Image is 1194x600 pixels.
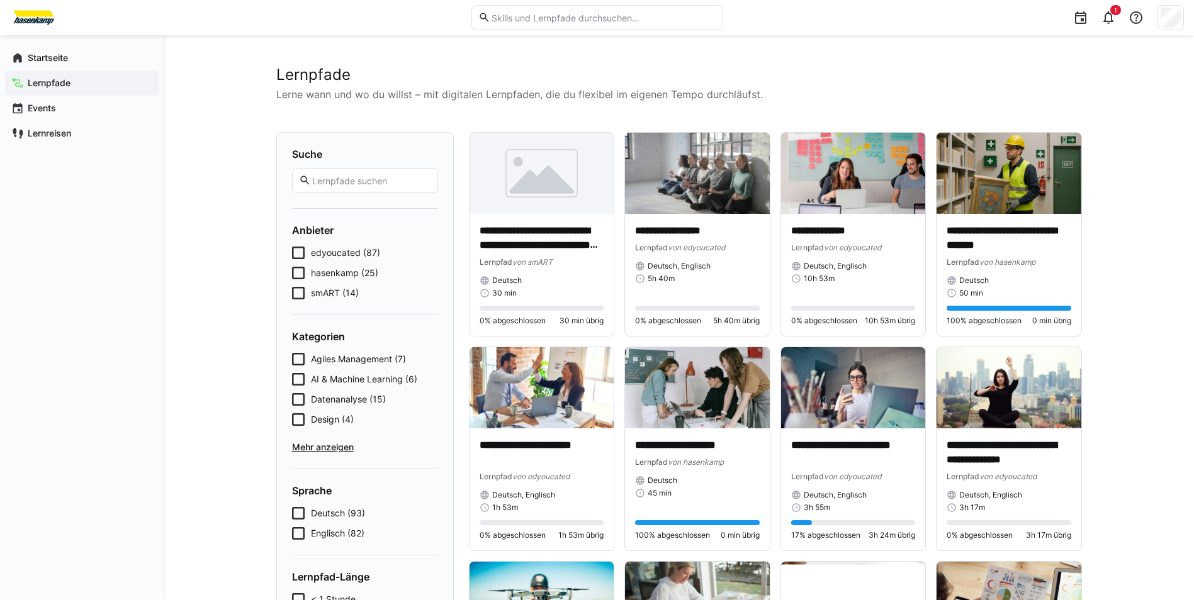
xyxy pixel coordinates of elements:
[311,413,354,426] span: Design (4)
[937,133,1081,214] img: image
[490,12,716,23] input: Skills und Lernpfade durchsuchen…
[781,133,926,214] img: image
[804,503,830,513] span: 3h 55m
[648,475,677,486] span: Deutsch
[480,530,546,540] span: 0% abgeschlossen
[668,243,725,252] span: von edyoucated
[480,472,512,481] span: Lernpfad
[824,243,881,252] span: von edyoucated
[635,316,701,326] span: 0% abgeschlossen
[635,530,710,540] span: 100% abgeschlossen
[947,472,979,481] span: Lernpfad
[512,472,570,481] span: von edyoucated
[791,243,824,252] span: Lernpfad
[635,243,668,252] span: Lernpfad
[804,274,835,284] span: 10h 53m
[1026,530,1071,540] span: 3h 17m übrig
[959,288,983,298] span: 50 min
[668,457,724,467] span: von hasenkamp
[470,133,614,214] img: image
[292,224,438,236] h4: Anbieter
[791,530,860,540] span: 17% abgeschlossen
[959,503,985,513] span: 3h 17m
[311,287,359,299] span: smART (14)
[311,527,364,540] span: Englisch (82)
[470,347,614,428] img: image
[311,267,378,279] span: hasenkamp (25)
[804,261,867,271] span: Deutsch, Englisch
[492,503,518,513] span: 1h 53m
[512,257,553,267] span: von smART
[1032,316,1071,326] span: 0 min übrig
[979,472,1037,481] span: von edyoucated
[937,347,1081,428] img: image
[311,175,431,186] input: Lernpfade suchen
[480,316,546,326] span: 0% abgeschlossen
[648,261,711,271] span: Deutsch, Englisch
[804,490,867,500] span: Deutsch, Englisch
[276,87,1082,102] p: Lerne wann und wo du willst – mit digitalen Lernpfaden, die du flexibel im eigenen Tempo durchläu...
[979,257,1035,267] span: von hasenkamp
[480,257,512,267] span: Lernpfad
[1114,6,1117,14] span: 1
[311,373,417,386] span: AI & Machine Learning (6)
[311,353,406,365] span: Agiles Management (7)
[869,530,915,540] span: 3h 24m übrig
[721,530,760,540] span: 0 min übrig
[947,316,1022,326] span: 100% abgeschlossen
[947,530,1013,540] span: 0% abgeschlossen
[824,472,881,481] span: von edyoucated
[311,507,365,519] span: Deutsch (93)
[492,275,522,286] span: Deutsch
[625,347,770,428] img: image
[292,484,438,497] h4: Sprache
[648,488,672,498] span: 45 min
[959,490,1022,500] span: Deutsch, Englisch
[959,275,989,286] span: Deutsch
[648,274,675,284] span: 5h 40m
[791,472,824,481] span: Lernpfad
[713,316,760,326] span: 5h 40m übrig
[558,530,604,540] span: 1h 53m übrig
[292,148,438,160] h4: Suche
[492,490,555,500] span: Deutsch, Englisch
[492,288,517,298] span: 30 min
[560,316,604,326] span: 30 min übrig
[292,441,438,453] span: Mehr anzeigen
[311,247,380,259] span: edyoucated (87)
[311,393,386,406] span: Datenanalyse (15)
[292,570,438,583] h4: Lernpfad-Länge
[865,316,915,326] span: 10h 53m übrig
[625,133,770,214] img: image
[292,330,438,343] h4: Kategorien
[947,257,979,267] span: Lernpfad
[791,316,857,326] span: 0% abgeschlossen
[276,65,1082,84] h2: Lernpfade
[635,457,668,467] span: Lernpfad
[781,347,926,428] img: image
